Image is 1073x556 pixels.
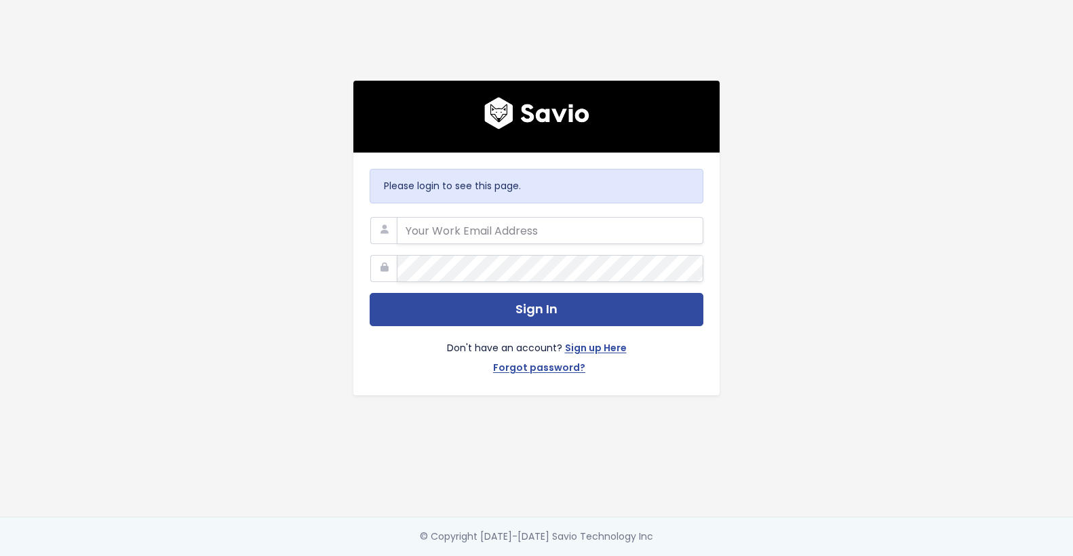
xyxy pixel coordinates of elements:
a: Sign up Here [565,340,627,359]
p: Please login to see this page. [384,178,689,195]
button: Sign In [370,293,703,326]
div: Don't have an account? [370,326,703,379]
a: Forgot password? [493,359,585,379]
div: © Copyright [DATE]-[DATE] Savio Technology Inc [420,528,653,545]
input: Your Work Email Address [397,217,703,244]
img: logo600x187.a314fd40982d.png [484,97,589,130]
